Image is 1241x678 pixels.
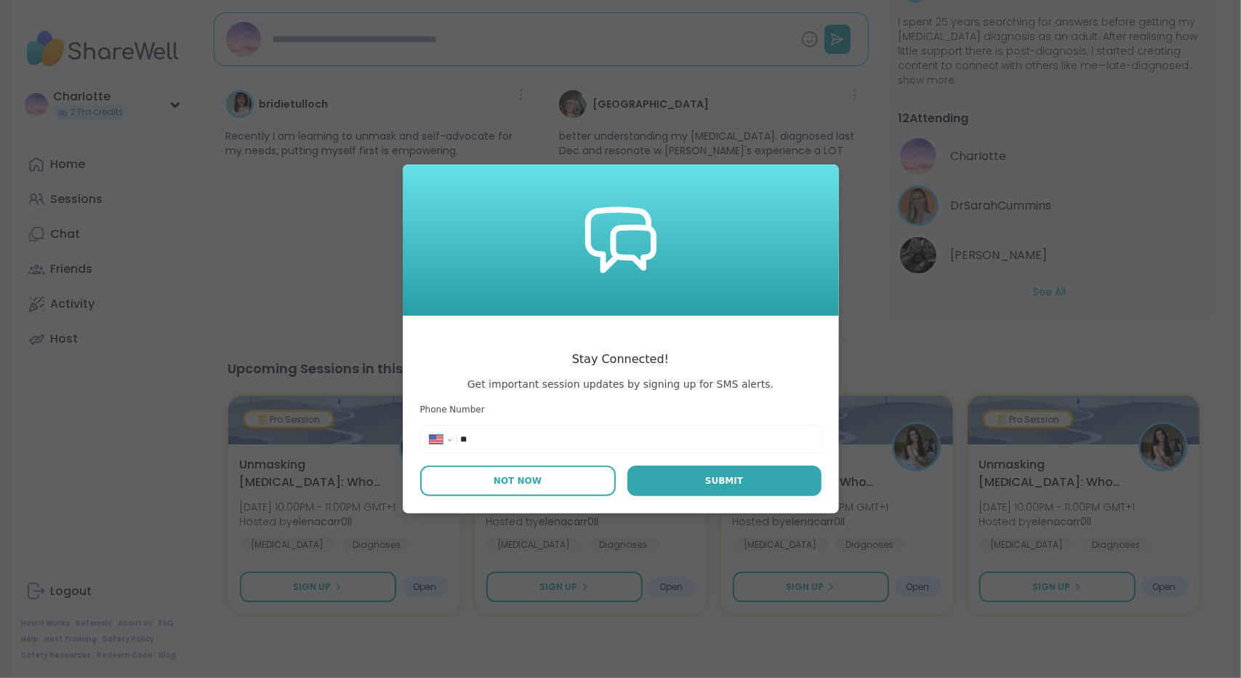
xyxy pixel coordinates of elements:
[420,351,822,368] h3: Stay Connected!
[420,404,822,416] h3: Phone Number
[420,377,822,392] span: Get important session updates by signing up for SMS alerts.
[705,474,743,487] span: Submit
[430,435,443,444] img: United States
[420,466,616,496] button: Not Now
[627,466,822,496] button: Submit
[494,474,542,487] span: Not Now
